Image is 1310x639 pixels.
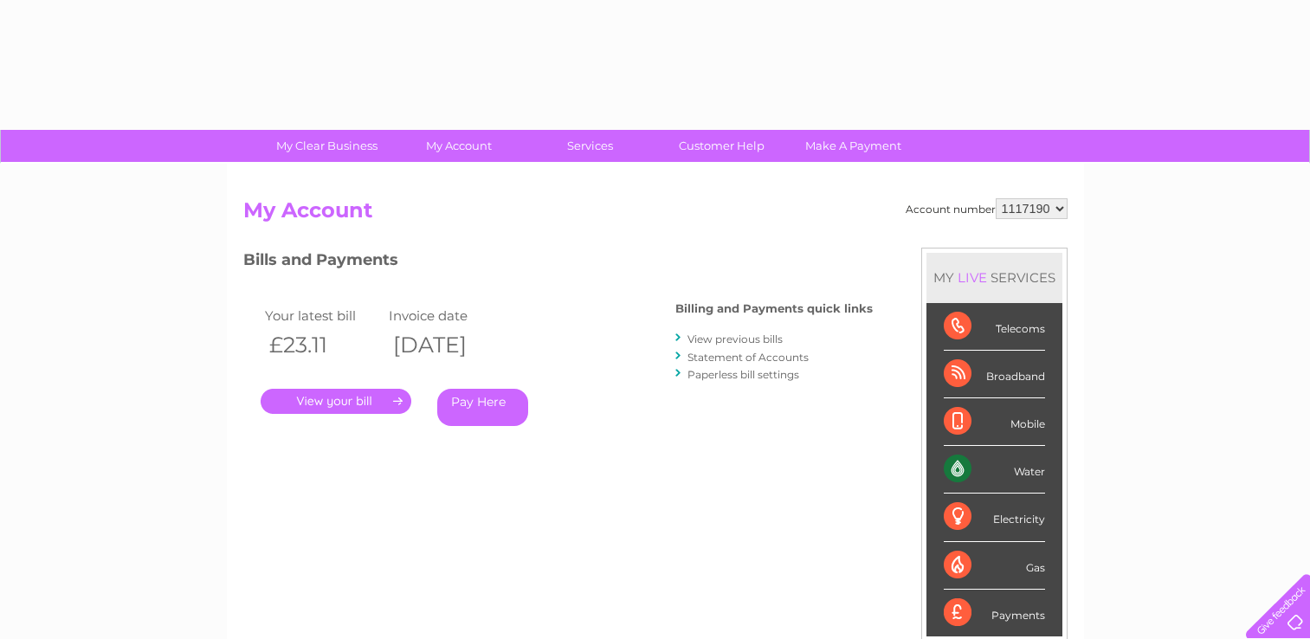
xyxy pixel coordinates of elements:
[944,590,1045,636] div: Payments
[687,368,799,381] a: Paperless bill settings
[261,327,385,363] th: £23.11
[944,398,1045,446] div: Mobile
[255,130,398,162] a: My Clear Business
[944,446,1045,494] div: Water
[261,304,385,327] td: Your latest bill
[243,198,1068,231] h2: My Account
[954,269,991,286] div: LIVE
[944,542,1045,590] div: Gas
[384,304,509,327] td: Invoice date
[387,130,530,162] a: My Account
[261,389,411,414] a: .
[782,130,925,162] a: Make A Payment
[687,332,783,345] a: View previous bills
[687,351,809,364] a: Statement of Accounts
[243,248,873,278] h3: Bills and Payments
[906,198,1068,219] div: Account number
[519,130,661,162] a: Services
[675,302,873,315] h4: Billing and Payments quick links
[944,303,1045,351] div: Telecoms
[944,494,1045,541] div: Electricity
[944,351,1045,398] div: Broadband
[384,327,509,363] th: [DATE]
[437,389,528,426] a: Pay Here
[926,253,1062,302] div: MY SERVICES
[650,130,793,162] a: Customer Help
